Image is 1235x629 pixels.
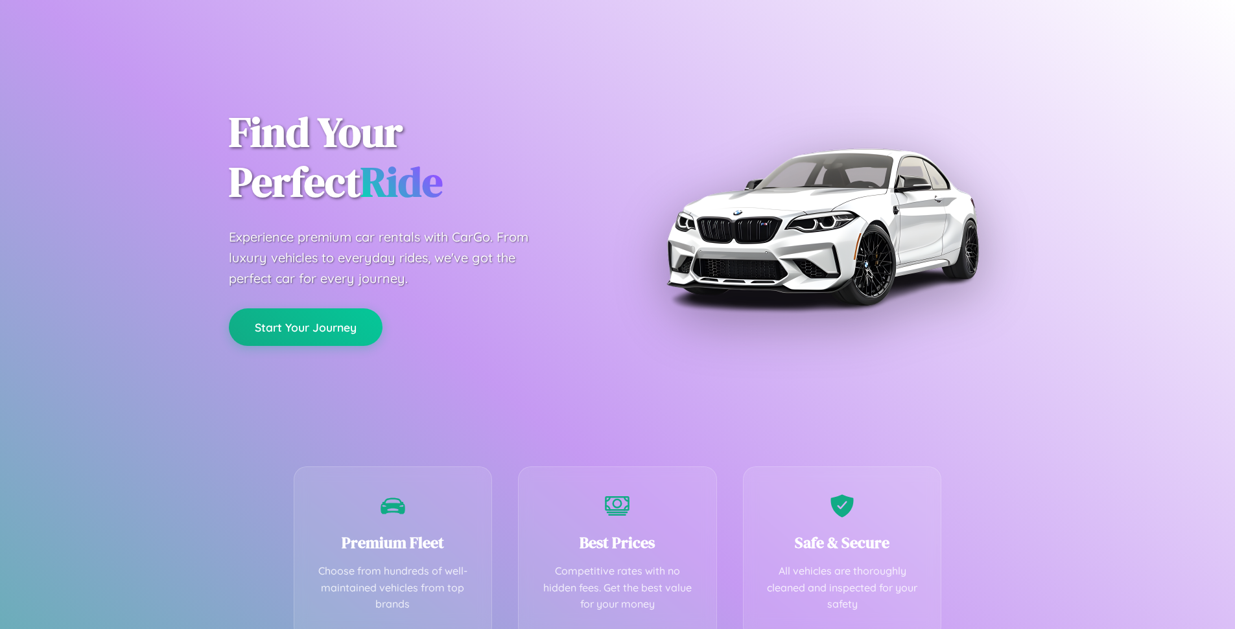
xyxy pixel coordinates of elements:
img: Premium BMW car rental vehicle [660,65,984,389]
h3: Premium Fleet [314,532,473,553]
p: Experience premium car rentals with CarGo. From luxury vehicles to everyday rides, we've got the ... [229,227,553,289]
span: Ride [360,154,443,210]
h1: Find Your Perfect [229,108,598,207]
h3: Safe & Secure [763,532,922,553]
h3: Best Prices [538,532,697,553]
p: Competitive rates with no hidden fees. Get the best value for your money [538,563,697,613]
button: Start Your Journey [229,308,382,346]
p: All vehicles are thoroughly cleaned and inspected for your safety [763,563,922,613]
p: Choose from hundreds of well-maintained vehicles from top brands [314,563,473,613]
